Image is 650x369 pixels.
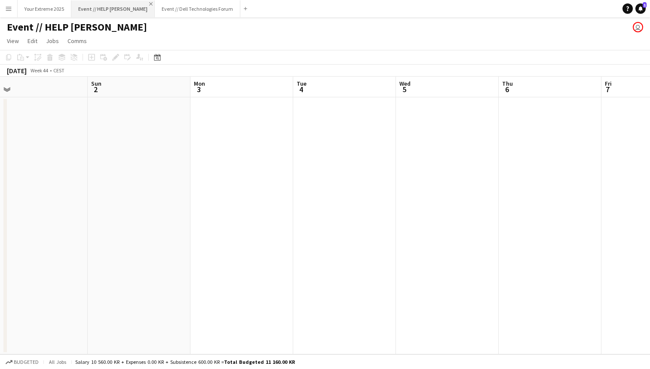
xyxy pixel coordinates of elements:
a: View [3,35,22,47]
span: 4 [295,84,307,94]
span: Sun [91,80,101,87]
span: 6 [501,84,513,94]
button: Your Extreme 2025 [18,0,71,17]
span: Budgeted [14,359,39,365]
span: 1 [643,2,647,8]
h1: Event // HELP [PERSON_NAME] [7,21,147,34]
span: Mon [194,80,205,87]
a: Edit [24,35,41,47]
div: [DATE] [7,66,27,75]
span: Comms [67,37,87,45]
span: Thu [502,80,513,87]
a: Comms [64,35,90,47]
a: 1 [635,3,646,14]
button: Event // HELP [PERSON_NAME] [71,0,155,17]
span: 5 [398,84,411,94]
span: 3 [193,84,205,94]
span: All jobs [47,359,68,365]
a: Jobs [43,35,62,47]
span: View [7,37,19,45]
button: Budgeted [4,357,40,367]
span: Week 44 [28,67,50,74]
span: 2 [90,84,101,94]
app-user-avatar: Lars Songe [633,22,643,32]
div: Salary 10 560.00 KR + Expenses 0.00 KR + Subsistence 600.00 KR = [75,359,295,365]
span: Tue [297,80,307,87]
span: 7 [604,84,612,94]
div: CEST [53,67,64,74]
span: Wed [399,80,411,87]
span: Jobs [46,37,59,45]
span: Fri [605,80,612,87]
span: Edit [28,37,37,45]
button: Event // Dell Technologies Forum [155,0,240,17]
span: Total Budgeted 11 160.00 KR [224,359,295,365]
